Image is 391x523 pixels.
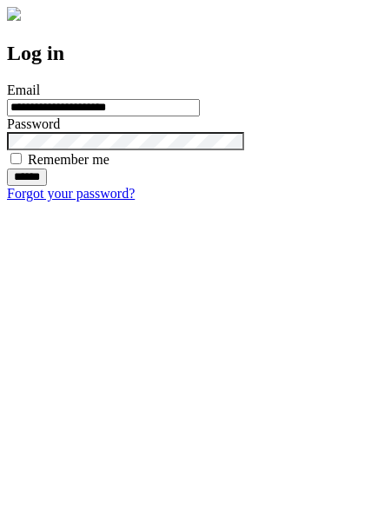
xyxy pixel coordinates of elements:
label: Email [7,83,40,97]
label: Remember me [28,152,109,167]
a: Forgot your password? [7,186,135,201]
h2: Log in [7,42,384,65]
img: logo-4e3dc11c47720685a147b03b5a06dd966a58ff35d612b21f08c02c0306f2b779.png [7,7,21,21]
label: Password [7,116,60,131]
